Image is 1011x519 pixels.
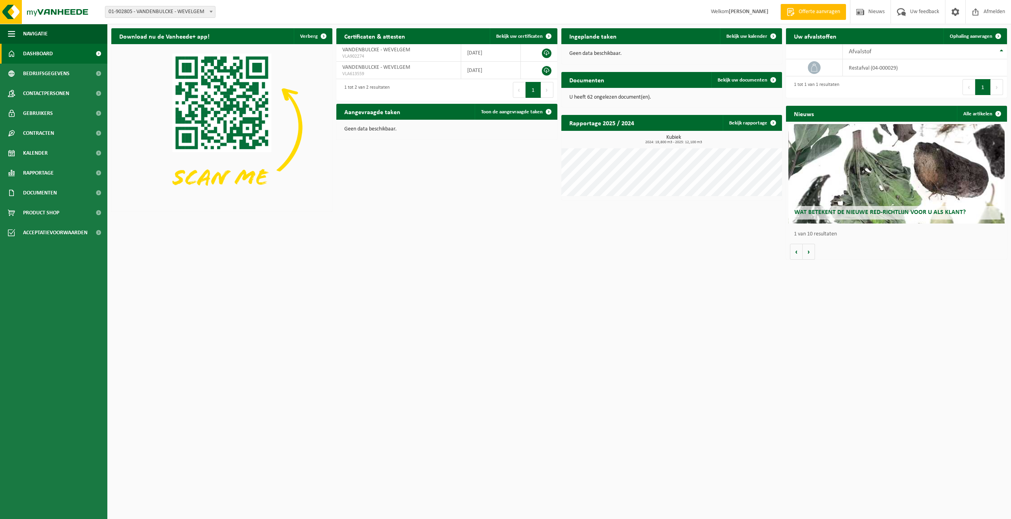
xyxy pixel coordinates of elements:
[561,115,642,130] h2: Rapportage 2025 / 2024
[336,28,413,44] h2: Certificaten & attesten
[786,106,822,121] h2: Nieuws
[991,79,1003,95] button: Next
[23,123,54,143] span: Contracten
[23,24,48,44] span: Navigatie
[957,106,1006,122] a: Alle artikelen
[780,4,846,20] a: Offerte aanvragen
[481,109,543,115] span: Toon de aangevraagde taken
[490,28,557,44] a: Bekijk uw certificaten
[340,81,390,99] div: 1 tot 2 van 2 resultaten
[565,135,782,144] h3: Kubiek
[111,44,332,210] img: Download de VHEPlus App
[111,28,217,44] h2: Download nu de Vanheede+ app!
[344,126,549,132] p: Geen data beschikbaar.
[975,79,991,95] button: 1
[342,71,455,77] span: VLA613559
[849,49,871,55] span: Afvalstof
[475,104,557,120] a: Toon de aangevraagde taken
[943,28,1006,44] a: Ophaling aanvragen
[23,143,48,163] span: Kalender
[23,163,54,183] span: Rapportage
[23,223,87,243] span: Acceptatievoorwaarden
[788,124,1005,224] a: Wat betekent de nieuwe RED-richtlijn voor u als klant?
[790,244,803,260] button: Vorige
[23,103,53,123] span: Gebruikers
[561,28,625,44] h2: Ingeplande taken
[336,104,408,119] h2: Aangevraagde taken
[342,64,410,70] span: VANDENBULCKE - WEVELGEM
[105,6,215,18] span: 01-902805 - VANDENBULCKE - WEVELGEM
[797,8,842,16] span: Offerte aanvragen
[23,64,70,84] span: Bedrijfsgegevens
[794,209,966,216] span: Wat betekent de nieuwe RED-richtlijn voor u als klant?
[711,72,781,88] a: Bekijk uw documenten
[723,115,781,131] a: Bekijk rapportage
[561,72,612,87] h2: Documenten
[496,34,543,39] span: Bekijk uw certificaten
[718,78,767,83] span: Bekijk uw documenten
[794,231,1003,237] p: 1 van 10 resultaten
[342,47,410,53] span: VANDENBULCKE - WEVELGEM
[461,44,521,62] td: [DATE]
[23,44,53,64] span: Dashboard
[790,78,839,96] div: 1 tot 1 van 1 resultaten
[23,203,59,223] span: Product Shop
[294,28,332,44] button: Verberg
[105,6,215,17] span: 01-902805 - VANDENBULCKE - WEVELGEM
[526,82,541,98] button: 1
[720,28,781,44] a: Bekijk uw kalender
[962,79,975,95] button: Previous
[23,183,57,203] span: Documenten
[300,34,318,39] span: Verberg
[23,84,69,103] span: Contactpersonen
[513,82,526,98] button: Previous
[786,28,844,44] h2: Uw afvalstoffen
[342,53,455,60] span: VLA902274
[726,34,767,39] span: Bekijk uw kalender
[569,95,774,100] p: U heeft 62 ongelezen document(en).
[950,34,992,39] span: Ophaling aanvragen
[803,244,815,260] button: Volgende
[729,9,768,15] strong: [PERSON_NAME]
[541,82,553,98] button: Next
[461,62,521,79] td: [DATE]
[569,51,774,56] p: Geen data beschikbaar.
[565,140,782,144] span: 2024: 19,800 m3 - 2025: 12,100 m3
[843,59,1007,76] td: restafval (04-000029)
